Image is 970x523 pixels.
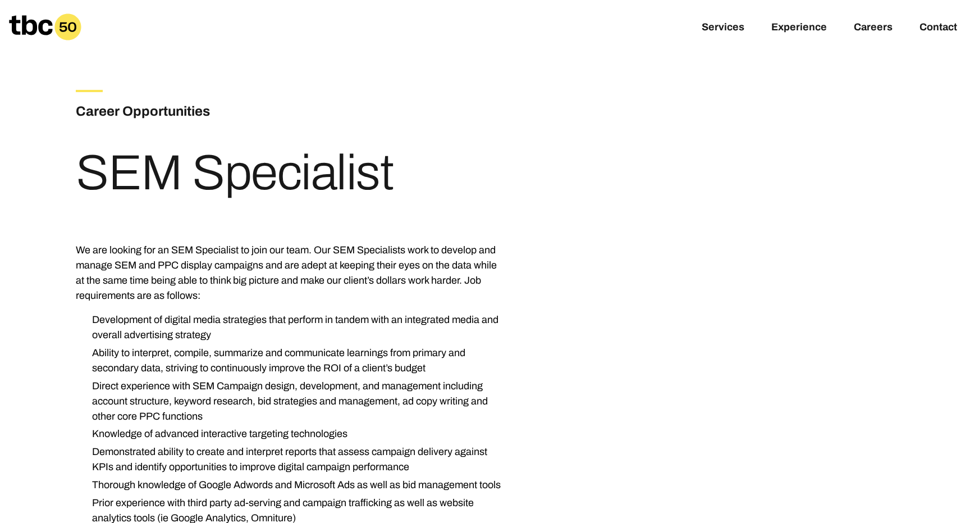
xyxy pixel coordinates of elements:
li: Direct experience with SEM Campaign design, development, and management including account structu... [83,379,507,424]
p: We are looking for an SEM Specialist to join our team. Our SEM Specialists work to develop and ma... [76,243,507,303]
a: Contact [919,21,957,35]
h3: Career Opportunities [76,101,345,121]
li: Thorough knowledge of Google Adwords and Microsoft Ads as well as bid management tools [83,477,507,493]
a: Services [702,21,744,35]
a: Homepage [9,13,81,40]
li: Knowledge of advanced interactive targeting technologies [83,426,507,442]
a: Experience [771,21,827,35]
li: Demonstrated ability to create and interpret reports that assess campaign delivery against KPIs a... [83,444,507,475]
h1: SEM Specialist [76,148,393,198]
li: Ability to interpret, compile, summarize and communicate learnings from primary and secondary dat... [83,345,507,376]
li: Development of digital media strategies that perform in tandem with an integrated media and overa... [83,312,507,343]
a: Careers [854,21,893,35]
